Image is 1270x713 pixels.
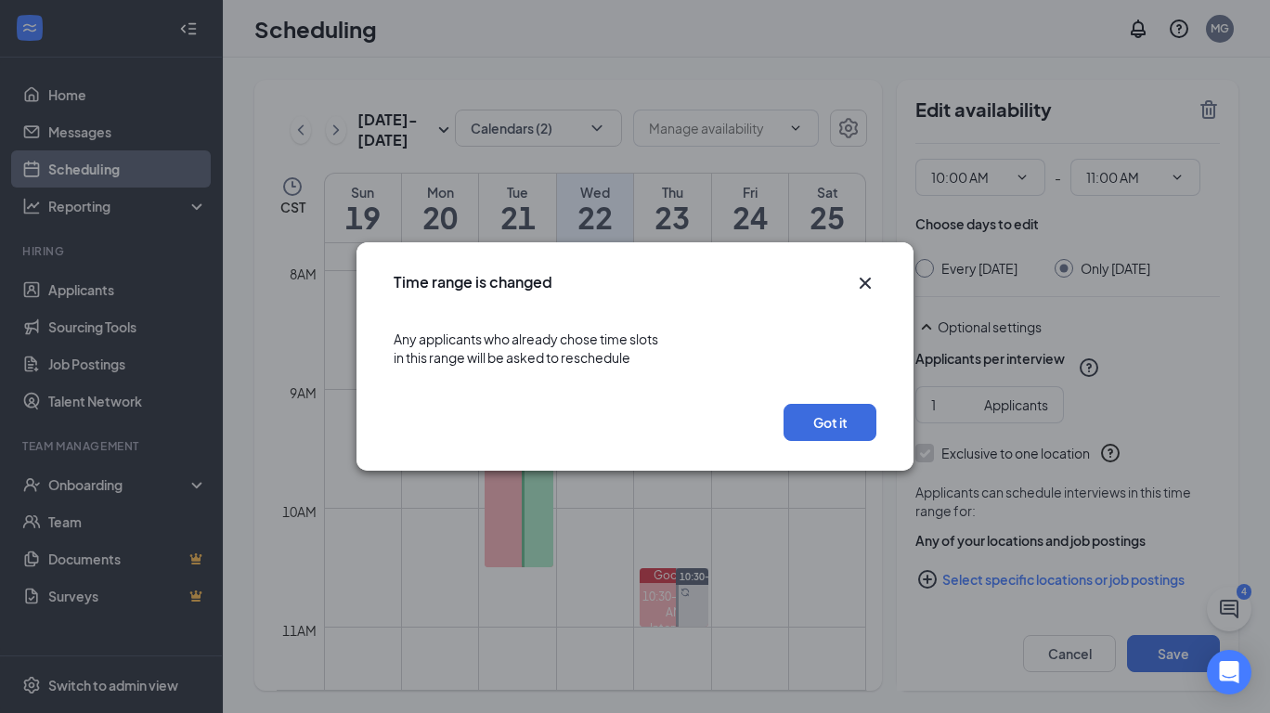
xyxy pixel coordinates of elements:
[1207,650,1251,694] div: Open Intercom Messenger
[394,272,552,292] h3: Time range is changed
[854,272,876,294] button: Close
[394,311,876,385] div: Any applicants who already chose time slots in this range will be asked to reschedule
[854,272,876,294] svg: Cross
[784,404,876,441] button: Got it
